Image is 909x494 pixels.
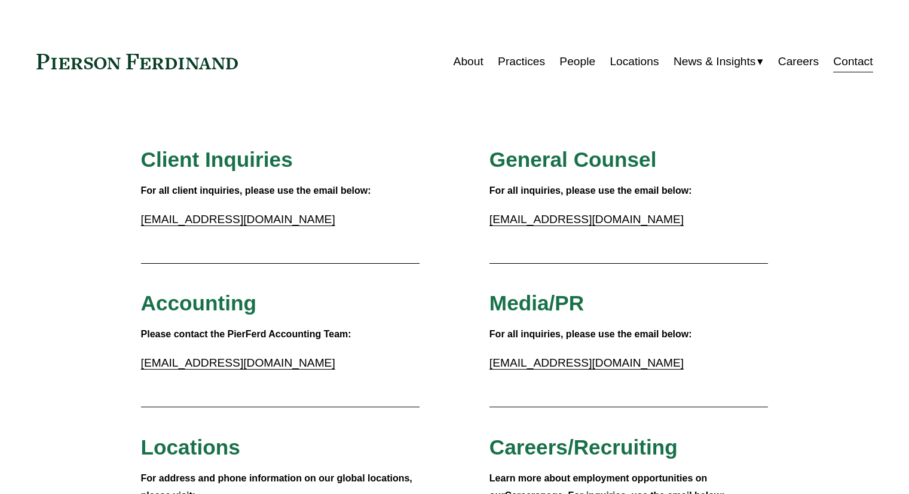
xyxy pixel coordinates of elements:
[141,356,335,369] a: [EMAIL_ADDRESS][DOMAIN_NAME]
[489,291,584,315] span: Media/PR
[674,50,764,73] a: folder dropdown
[489,185,692,196] strong: For all inquiries, please use the email below:
[778,50,819,73] a: Careers
[559,50,595,73] a: People
[498,50,545,73] a: Practices
[833,50,873,73] a: Contact
[610,50,659,73] a: Locations
[141,148,293,171] span: Client Inquiries
[489,213,684,225] a: [EMAIL_ADDRESS][DOMAIN_NAME]
[141,291,257,315] span: Accounting
[141,435,240,459] span: Locations
[489,329,692,339] strong: For all inquiries, please use the email below:
[489,435,678,459] span: Careers/Recruiting
[454,50,483,73] a: About
[674,51,756,72] span: News & Insights
[489,356,684,369] a: [EMAIL_ADDRESS][DOMAIN_NAME]
[141,329,351,339] strong: Please contact the PierFerd Accounting Team:
[141,185,371,196] strong: For all client inquiries, please use the email below:
[489,148,657,171] span: General Counsel
[141,213,335,225] a: [EMAIL_ADDRESS][DOMAIN_NAME]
